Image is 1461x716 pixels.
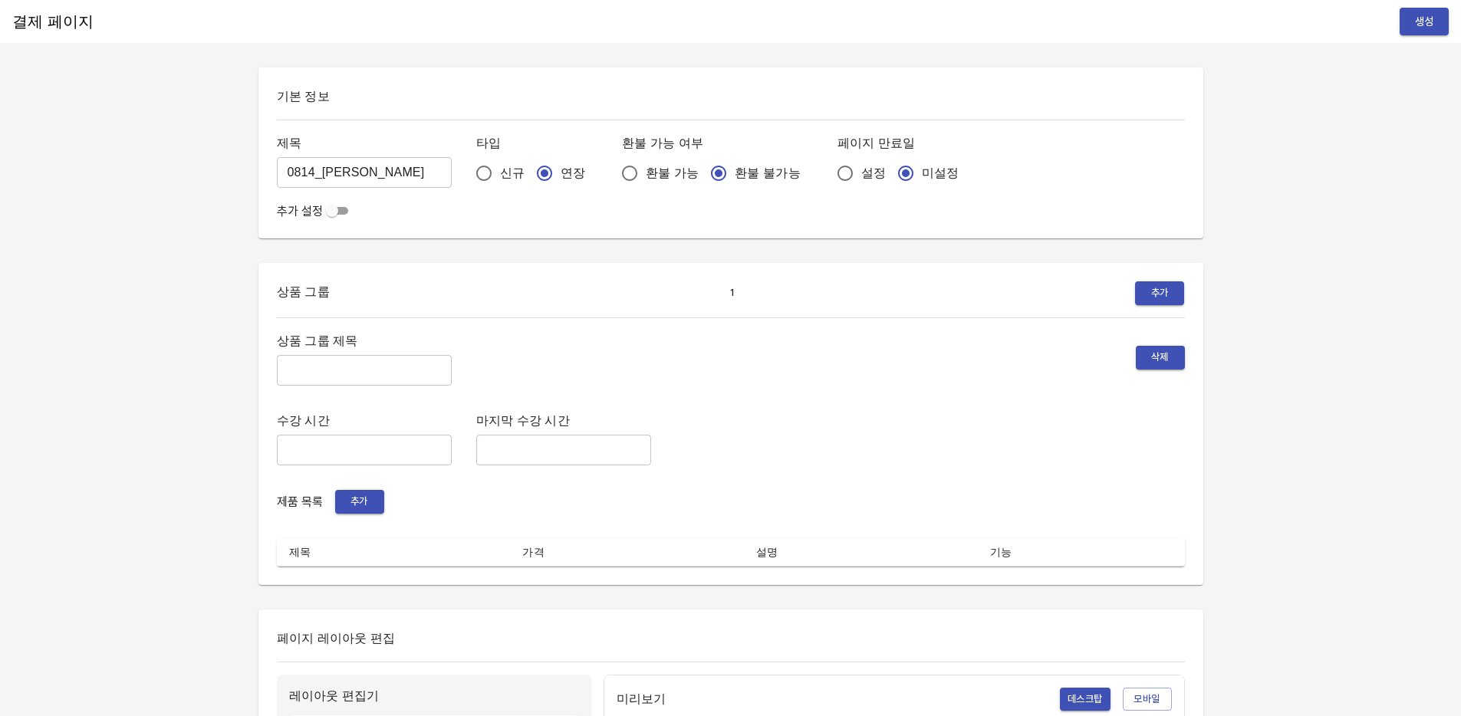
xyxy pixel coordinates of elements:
th: 기능 [978,538,1184,567]
span: 설정 [861,164,886,182]
button: 추가 [1135,281,1184,305]
h6: 수강 시간 [277,410,452,432]
h6: 페이지 레이아웃 편집 [277,628,1185,649]
span: 1 [721,284,744,302]
span: 연장 [561,164,585,182]
button: 추가 [335,490,384,514]
h6: 제목 [277,133,452,154]
th: 설명 [744,538,978,567]
span: 추가 설정 [277,204,323,218]
p: 레이아웃 편집기 [289,687,579,705]
button: 모바일 [1123,688,1172,711]
span: 신규 [500,164,525,182]
span: 모바일 [1130,691,1164,708]
span: 환불 가능 [646,164,699,182]
span: 제품 목록 [277,494,323,509]
button: 생성 [1400,8,1449,36]
h6: 마지막 수강 시간 [476,410,651,432]
span: 삭제 [1143,349,1177,366]
h6: 상품 그룹 제목 [277,330,452,352]
h6: 결제 페이지 [12,9,94,34]
span: 추가 [1143,284,1176,302]
span: 미설정 [922,164,959,182]
th: 제목 [277,538,511,567]
p: 미리보기 [617,690,666,708]
span: 추가 [343,493,377,511]
span: 생성 [1412,12,1436,31]
button: 1 [717,281,748,305]
button: 데스크탑 [1060,688,1111,711]
h6: 타입 [476,133,598,154]
span: 데스크탑 [1068,691,1103,708]
th: 가격 [510,538,744,567]
button: 삭제 [1136,346,1185,369]
h6: 환불 가능 여부 [622,133,813,154]
h6: 기본 정보 [277,86,1185,107]
h6: 상품 그룹 [277,281,330,305]
span: 환불 불가능 [735,164,800,182]
h6: 페이지 만료일 [837,133,972,154]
